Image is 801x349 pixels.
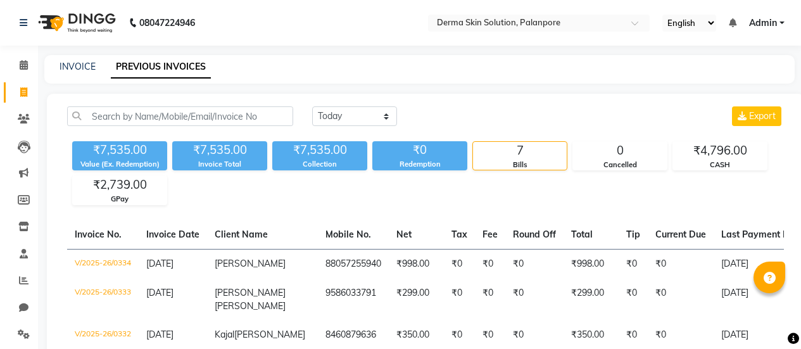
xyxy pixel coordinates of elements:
span: Fee [482,229,498,240]
td: ₹299.00 [389,279,444,320]
div: ₹7,535.00 [72,141,167,159]
td: ₹299.00 [564,279,619,320]
span: Current Due [655,229,706,240]
span: Invoice No. [75,229,122,240]
span: [PERSON_NAME] [215,258,286,269]
div: ₹0 [372,141,467,159]
div: Bills [473,160,567,170]
input: Search by Name/Mobile/Email/Invoice No [67,106,293,126]
td: V/2025-26/0333 [67,279,139,320]
img: logo [32,5,119,41]
b: 08047224946 [139,5,195,41]
div: CASH [673,160,767,170]
div: 7 [473,142,567,160]
td: 88057255940 [318,249,389,279]
span: Invoice Date [146,229,199,240]
div: GPay [73,194,167,205]
span: [PERSON_NAME] [215,300,286,312]
span: Client Name [215,229,268,240]
td: ₹0 [444,249,475,279]
span: [DATE] [146,258,173,269]
div: ₹7,535.00 [272,141,367,159]
span: Round Off [513,229,556,240]
span: [DATE] [146,329,173,340]
td: ₹998.00 [564,249,619,279]
span: Net [396,229,412,240]
span: [DATE] [146,287,173,298]
iframe: chat widget [748,298,788,336]
a: INVOICE [60,61,96,72]
span: Kajal [215,329,234,340]
td: ₹0 [505,279,564,320]
button: Export [732,106,781,126]
td: ₹0 [444,279,475,320]
td: ₹0 [648,279,714,320]
div: ₹4,796.00 [673,142,767,160]
span: [PERSON_NAME] [215,287,286,298]
td: ₹0 [648,249,714,279]
div: Redemption [372,159,467,170]
td: ₹0 [619,279,648,320]
td: ₹0 [475,279,505,320]
span: Mobile No. [325,229,371,240]
a: PREVIOUS INVOICES [111,56,211,79]
span: Tax [451,229,467,240]
td: ₹998.00 [389,249,444,279]
div: ₹7,535.00 [172,141,267,159]
span: [PERSON_NAME] [234,329,305,340]
div: 0 [573,142,667,160]
span: Export [749,110,776,122]
span: Tip [626,229,640,240]
td: ₹0 [475,249,505,279]
div: Invoice Total [172,159,267,170]
div: Value (Ex. Redemption) [72,159,167,170]
span: Total [571,229,593,240]
td: ₹0 [505,249,564,279]
td: 9586033791 [318,279,389,320]
td: V/2025-26/0334 [67,249,139,279]
div: ₹2,739.00 [73,176,167,194]
span: Admin [749,16,777,30]
div: Collection [272,159,367,170]
td: ₹0 [619,249,648,279]
div: Cancelled [573,160,667,170]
